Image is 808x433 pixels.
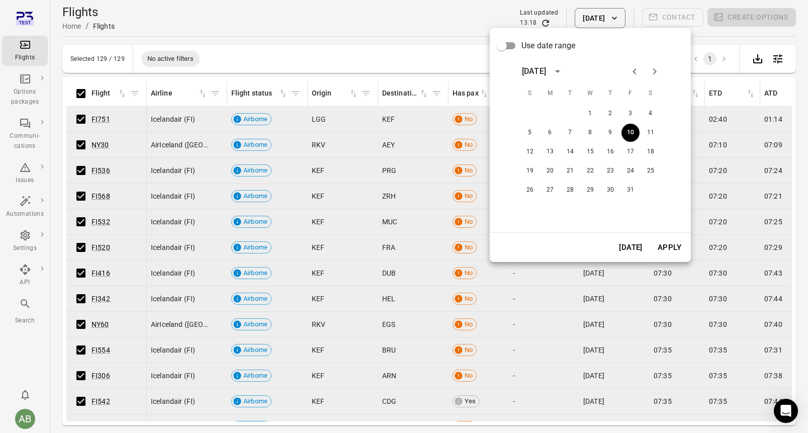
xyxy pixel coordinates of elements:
button: 13 [541,143,559,161]
span: Wednesday [581,83,599,104]
button: 27 [541,181,559,199]
span: Saturday [642,83,660,104]
button: 28 [561,181,579,199]
button: Apply [652,237,687,258]
button: 25 [642,162,660,180]
span: Sunday [521,83,539,104]
button: 7 [561,124,579,142]
button: 6 [541,124,559,142]
div: [DATE] [522,65,546,77]
button: 22 [581,162,599,180]
button: 4 [642,105,660,123]
button: 23 [601,162,619,180]
button: 15 [581,143,599,161]
button: 2 [601,105,619,123]
span: Friday [621,83,640,104]
button: 5 [521,124,539,142]
button: 12 [521,143,539,161]
button: 26 [521,181,539,199]
button: calendar view is open, switch to year view [549,63,566,80]
button: 20 [541,162,559,180]
button: 9 [601,124,619,142]
button: 1 [581,105,599,123]
button: 3 [621,105,640,123]
button: 24 [621,162,640,180]
div: Open Intercom Messenger [774,399,798,423]
button: Previous month [624,61,645,81]
button: 8 [581,124,599,142]
button: 17 [621,143,640,161]
button: 14 [561,143,579,161]
span: Monday [541,83,559,104]
span: Use date range [521,40,575,52]
button: 10 [621,124,640,142]
button: 16 [601,143,619,161]
button: 19 [521,162,539,180]
button: 29 [581,181,599,199]
button: 21 [561,162,579,180]
button: 18 [642,143,660,161]
button: [DATE] [613,237,648,258]
button: Next month [645,61,665,81]
button: 31 [621,181,640,199]
button: 30 [601,181,619,199]
span: Tuesday [561,83,579,104]
button: 11 [642,124,660,142]
span: Thursday [601,83,619,104]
